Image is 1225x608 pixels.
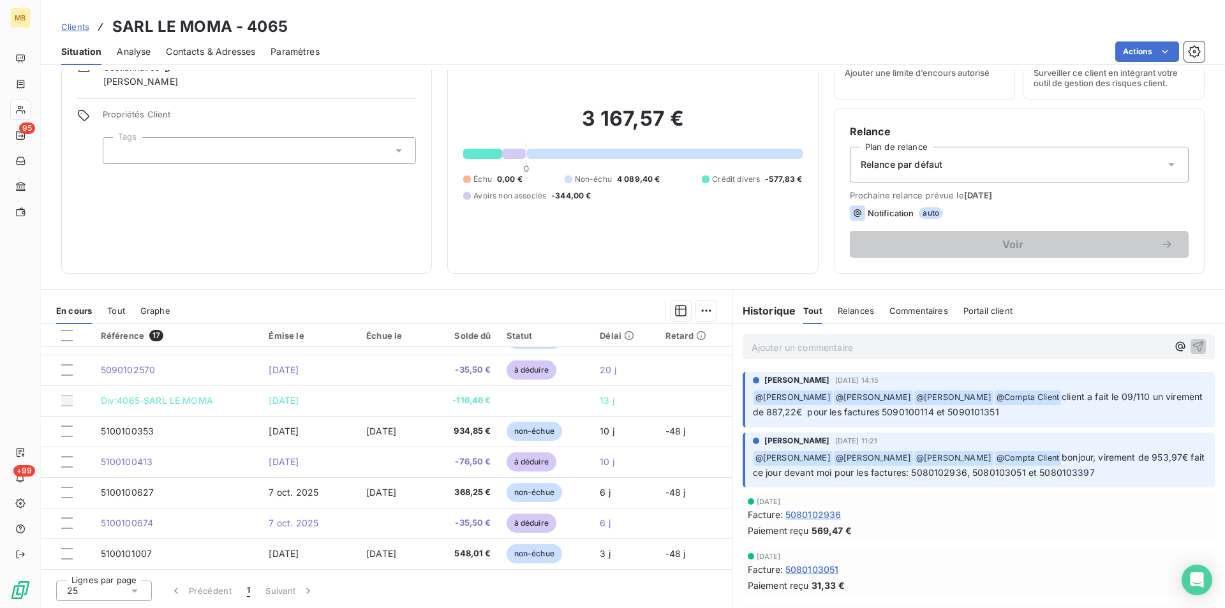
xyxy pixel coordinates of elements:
[754,390,833,405] span: @ [PERSON_NAME]
[757,552,781,560] span: [DATE]
[764,374,830,386] span: [PERSON_NAME]
[434,394,491,407] span: -116,46 €
[600,330,650,341] div: Délai
[712,174,760,185] span: Crédit divers
[247,584,250,597] span: 1
[101,487,154,498] span: 5100100627
[463,106,802,144] h2: 3 167,57 €
[1034,68,1194,88] span: Surveiller ce client en intégrant votre outil de gestion des risques client.
[919,207,943,219] span: auto
[861,158,943,171] span: Relance par défaut
[101,330,254,341] div: Référence
[575,174,612,185] span: Non-échu
[507,514,556,533] span: à déduire
[914,451,993,466] span: @ [PERSON_NAME]
[269,395,299,406] span: [DATE]
[753,391,1206,417] span: client a fait le 09/110 un virement de 887,22€ pour les factures 5090100114 et 5090101351
[889,306,948,316] span: Commentaires
[803,306,822,316] span: Tout
[473,174,492,185] span: Échu
[600,487,610,498] span: 6 j
[1182,565,1212,595] div: Open Intercom Messenger
[19,122,35,134] span: 95
[914,390,993,405] span: @ [PERSON_NAME]
[434,547,491,560] span: 548,01 €
[600,548,610,559] span: 3 j
[507,452,556,471] span: à déduire
[269,426,299,436] span: [DATE]
[964,190,993,200] span: [DATE]
[366,548,396,559] span: [DATE]
[434,517,491,530] span: -35,50 €
[507,544,562,563] span: non-échue
[665,426,686,436] span: -48 j
[269,330,351,341] div: Émise le
[850,124,1189,139] h6: Relance
[101,517,154,528] span: 5100100674
[865,239,1161,249] span: Voir
[269,548,299,559] span: [DATE]
[103,109,416,127] span: Propriétés Client
[732,303,796,318] h6: Historique
[868,208,914,218] span: Notification
[765,174,802,185] span: -577,83 €
[497,174,523,185] span: 0,00 €
[785,508,842,521] span: 5080102936
[995,451,1061,466] span: @ Compta Client
[748,579,809,592] span: Paiement reçu
[1115,41,1179,62] button: Actions
[162,577,239,604] button: Précédent
[114,145,124,156] input: Ajouter une valeur
[269,487,318,498] span: 7 oct. 2025
[995,390,1061,405] span: @ Compta Client
[269,364,299,375] span: [DATE]
[103,75,178,88] span: [PERSON_NAME]
[665,487,686,498] span: -48 j
[61,20,89,33] a: Clients
[61,45,101,58] span: Situation
[366,487,396,498] span: [DATE]
[61,22,89,32] span: Clients
[434,364,491,376] span: -35,50 €
[524,163,529,174] span: 0
[812,579,845,592] span: 31,33 €
[764,435,830,447] span: [PERSON_NAME]
[13,465,35,477] span: +99
[617,174,660,185] span: 4 089,40 €
[748,524,809,537] span: Paiement reçu
[269,517,318,528] span: 7 oct. 2025
[366,426,396,436] span: [DATE]
[112,15,288,38] h3: SARL LE MOMA - 4065
[785,563,839,576] span: 5080103051
[845,68,990,78] span: Ajouter une limite d’encours autorisé
[101,548,152,559] span: 5100101007
[258,577,322,604] button: Suivant
[271,45,320,58] span: Paramètres
[834,390,913,405] span: @ [PERSON_NAME]
[434,486,491,499] span: 368,25 €
[551,190,591,202] span: -344,00 €
[748,563,783,576] span: Facture :
[434,330,491,341] div: Solde dû
[239,577,258,604] button: 1
[600,456,614,467] span: 10 j
[67,584,78,597] span: 25
[101,364,156,375] span: 5090102570
[600,517,610,528] span: 6 j
[665,548,686,559] span: -48 j
[507,483,562,502] span: non-échue
[838,306,874,316] span: Relances
[507,360,556,380] span: à déduire
[834,451,913,466] span: @ [PERSON_NAME]
[10,8,31,28] div: MB
[850,231,1189,258] button: Voir
[507,330,585,341] div: Statut
[753,452,1208,478] span: bonjour, virement de 953,97€ fait ce jour devant moi pour les factures: 5080102936, 5080103051 et...
[166,45,255,58] span: Contacts & Adresses
[434,425,491,438] span: 934,85 €
[366,330,419,341] div: Échue le
[10,580,31,600] img: Logo LeanPay
[600,395,614,406] span: 13 j
[101,426,154,436] span: 5100100353
[748,508,783,521] span: Facture :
